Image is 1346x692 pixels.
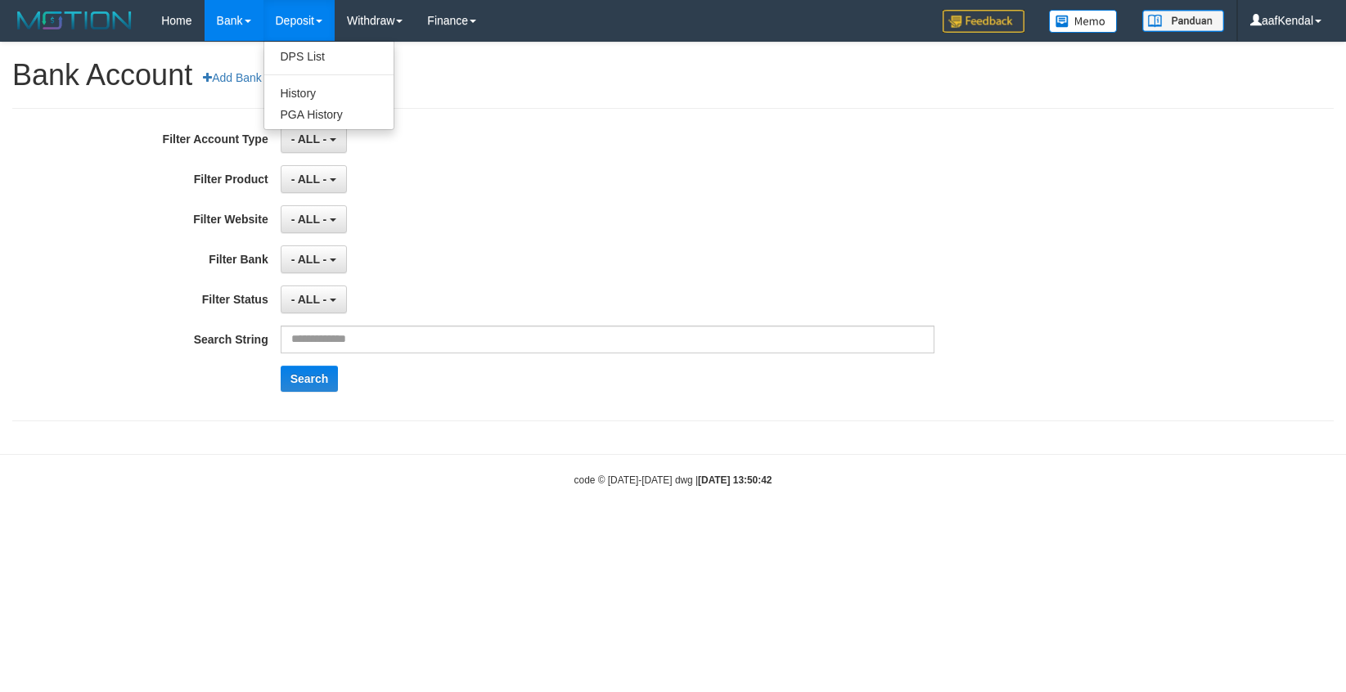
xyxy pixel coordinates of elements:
[281,125,347,153] button: - ALL -
[698,474,772,486] strong: [DATE] 13:50:42
[12,8,137,33] img: MOTION_logo.png
[281,366,339,392] button: Search
[281,285,347,313] button: - ALL -
[1049,10,1118,33] img: Button%20Memo.svg
[291,293,327,306] span: - ALL -
[943,10,1024,33] img: Feedback.jpg
[281,205,347,233] button: - ALL -
[291,133,327,146] span: - ALL -
[264,83,394,104] a: History
[291,213,327,226] span: - ALL -
[1142,10,1224,32] img: panduan.png
[291,253,327,266] span: - ALL -
[192,64,316,92] a: Add Bank Account
[264,104,394,125] a: PGA History
[291,173,327,186] span: - ALL -
[12,59,1334,92] h1: Bank Account
[574,474,772,486] small: code © [DATE]-[DATE] dwg |
[281,245,347,273] button: - ALL -
[281,165,347,193] button: - ALL -
[264,46,394,67] a: DPS List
